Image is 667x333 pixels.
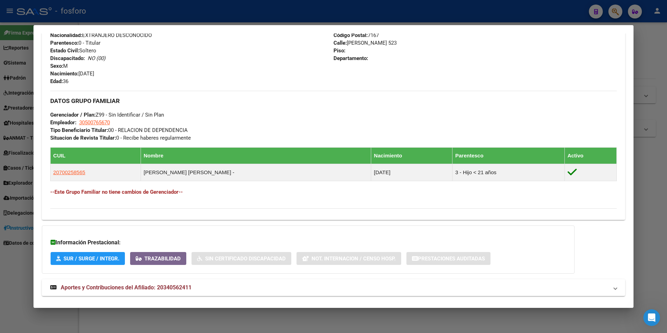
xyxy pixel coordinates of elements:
span: M [50,63,68,69]
span: EXTRANJERO DESCONOCIDO [50,32,152,38]
span: 36 [50,78,68,84]
span: Sin Certificado Discapacidad [205,256,286,262]
span: 7167 [333,32,379,38]
h3: DATOS GRUPO FAMILIAR [50,97,617,105]
button: Trazabilidad [130,252,186,265]
button: Prestaciones Auditadas [406,252,490,265]
strong: Calle: [333,40,347,46]
span: 00 - RELACION DE DEPENDENCIA [50,127,188,133]
span: Soltero [50,47,96,54]
strong: Gerenciador / Plan: [50,112,96,118]
button: SUR / SURGE / INTEGR. [51,252,125,265]
span: 0 - Titular [50,40,100,46]
iframe: Intercom live chat [643,309,660,326]
h3: Información Prestacional: [51,238,566,247]
mat-expansion-panel-header: Aportes y Contribuciones del Afiliado: 20340562411 [42,279,625,296]
th: Nombre [141,147,371,164]
strong: Estado Civil: [50,47,79,54]
button: Sin Certificado Discapacidad [192,252,291,265]
th: Nacimiento [371,147,452,164]
span: [PERSON_NAME] 523 [333,40,397,46]
span: Prestaciones Auditadas [418,256,485,262]
td: [DATE] [371,164,452,181]
strong: Tipo Beneficiario Titular: [50,127,108,133]
span: Not. Internacion / Censo Hosp. [312,256,396,262]
strong: Parentesco: [50,40,78,46]
span: [DATE] [50,71,94,77]
h4: --Este Grupo Familiar no tiene cambios de Gerenciador-- [50,188,617,196]
strong: Departamento: [333,55,368,61]
strong: Empleador: [50,119,76,126]
strong: Situacion de Revista Titular: [50,135,116,141]
span: SUR / SURGE / INTEGR. [63,256,119,262]
th: Activo [564,147,617,164]
span: 20700258565 [53,169,85,175]
strong: Código Postal: [333,32,368,38]
span: Aportes y Contribuciones del Afiliado: 20340562411 [61,284,192,291]
strong: Piso: [333,47,345,54]
span: 30500765670 [79,119,110,126]
strong: Nacimiento: [50,71,78,77]
strong: Sexo: [50,63,63,69]
button: Not. Internacion / Censo Hosp. [297,252,401,265]
span: 0 - Recibe haberes regularmente [50,135,191,141]
strong: Edad: [50,78,63,84]
th: Parentesco [452,147,565,164]
span: Z99 - Sin Identificar / Sin Plan [50,112,164,118]
i: NO (00) [88,55,105,61]
th: CUIL [50,147,141,164]
td: [PERSON_NAME] [PERSON_NAME] - [141,164,371,181]
strong: Discapacitado: [50,55,85,61]
strong: Nacionalidad: [50,32,82,38]
td: 3 - Hijo < 21 años [452,164,565,181]
span: Trazabilidad [144,256,181,262]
